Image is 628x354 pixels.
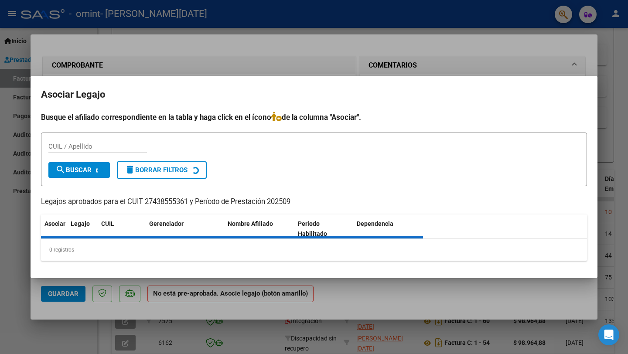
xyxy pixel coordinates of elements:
span: Gerenciador [149,220,184,227]
div: Open Intercom Messenger [598,324,619,345]
span: Periodo Habilitado [298,220,327,237]
span: CUIL [101,220,114,227]
mat-icon: search [55,164,66,175]
mat-icon: delete [125,164,135,175]
div: 0 registros [41,239,587,261]
datatable-header-cell: Gerenciador [146,214,224,243]
datatable-header-cell: Periodo Habilitado [294,214,353,243]
span: Dependencia [357,220,393,227]
span: Buscar [55,166,92,174]
span: Borrar Filtros [125,166,188,174]
button: Borrar Filtros [117,161,207,179]
h4: Busque el afiliado correspondiente en la tabla y haga click en el ícono de la columna "Asociar". [41,112,587,123]
span: Legajo [71,220,90,227]
datatable-header-cell: Asociar [41,214,67,243]
h2: Asociar Legajo [41,86,587,103]
datatable-header-cell: Nombre Afiliado [224,214,294,243]
p: Legajos aprobados para el CUIT 27438555361 y Período de Prestación 202509 [41,197,587,208]
button: Buscar [48,162,110,178]
datatable-header-cell: Legajo [67,214,98,243]
span: Asociar [44,220,65,227]
datatable-header-cell: CUIL [98,214,146,243]
span: Nombre Afiliado [228,220,273,227]
datatable-header-cell: Dependencia [353,214,423,243]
